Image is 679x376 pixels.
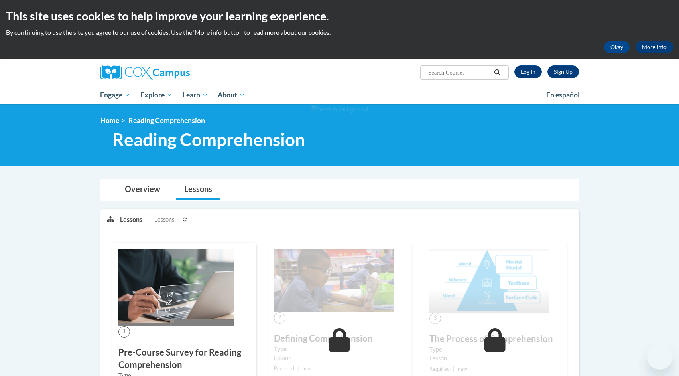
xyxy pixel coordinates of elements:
[176,179,220,200] a: Lessons
[140,90,172,100] span: Explore
[6,28,673,37] p: By continuing to use the site you agree to our use of cookies. Use the ‘More info’ button to read...
[429,313,441,324] span: 3
[547,65,579,78] a: Register
[128,116,205,125] span: Reading Comprehension
[6,8,673,24] h2: This site uses cookies to help improve your learning experience.
[218,90,245,100] span: About
[274,354,405,362] div: Lesson
[274,312,285,324] span: 2
[118,249,234,326] img: Course Image
[297,366,299,372] span: |
[89,86,591,104] div: Main menu
[112,129,305,150] span: Reading Comprehension
[491,68,503,77] button: Search
[274,332,405,345] h3: Defining Comprehension
[154,215,174,224] span: Lessons
[514,65,542,78] a: Log In
[100,65,190,80] img: Cox Campus
[100,116,119,125] a: Home
[636,41,673,53] a: More Info
[274,249,394,312] img: Course Image
[429,366,450,372] span: Required
[546,91,580,99] span: En español
[100,65,252,80] a: Cox Campus
[135,86,177,104] a: Explore
[541,87,585,103] a: En español
[427,68,491,77] input: Search Courses
[118,346,250,371] h3: Pre-Course Survey for Reading Comprehension
[429,354,561,363] div: Lesson
[274,366,294,372] span: Required
[311,105,368,114] img: Section background
[177,86,213,104] a: Learn
[117,179,168,200] a: Overview
[302,366,312,372] span: new
[429,249,549,313] img: Course Image
[120,215,142,224] p: Lessons
[604,41,630,53] button: Okay
[453,366,455,372] span: |
[429,333,561,345] h3: The Process of Comprehension
[118,326,130,338] span: 1
[274,345,405,354] label: Type
[458,366,467,372] span: new
[429,345,561,354] label: Type
[647,344,673,370] iframe: Button to launch messaging window
[95,86,136,104] a: Engage
[100,90,130,100] span: Engage
[213,86,250,104] a: About
[183,90,208,100] span: Learn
